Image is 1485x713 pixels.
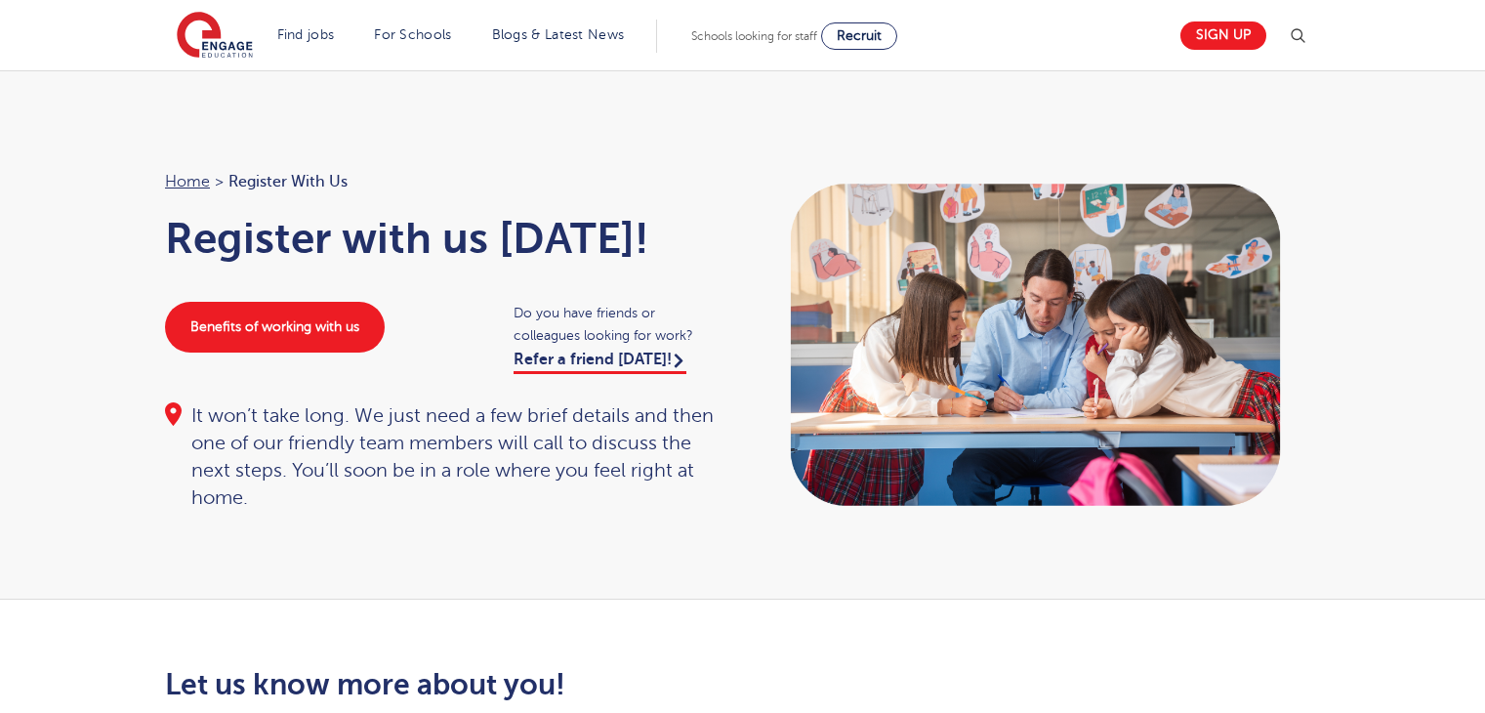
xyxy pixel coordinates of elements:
[821,22,897,50] a: Recruit
[165,173,210,190] a: Home
[165,302,385,353] a: Benefits of working with us
[1180,21,1266,50] a: Sign up
[691,29,817,43] span: Schools looking for staff
[492,27,625,42] a: Blogs & Latest News
[374,27,451,42] a: For Schools
[514,302,723,347] span: Do you have friends or colleagues looking for work?
[228,169,348,194] span: Register with us
[165,668,926,701] h2: Let us know more about you!
[165,169,723,194] nav: breadcrumb
[277,27,335,42] a: Find jobs
[165,402,723,512] div: It won’t take long. We just need a few brief details and then one of our friendly team members wi...
[837,28,882,43] span: Recruit
[177,12,253,61] img: Engage Education
[514,351,686,374] a: Refer a friend [DATE]!
[215,173,224,190] span: >
[165,214,723,263] h1: Register with us [DATE]!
